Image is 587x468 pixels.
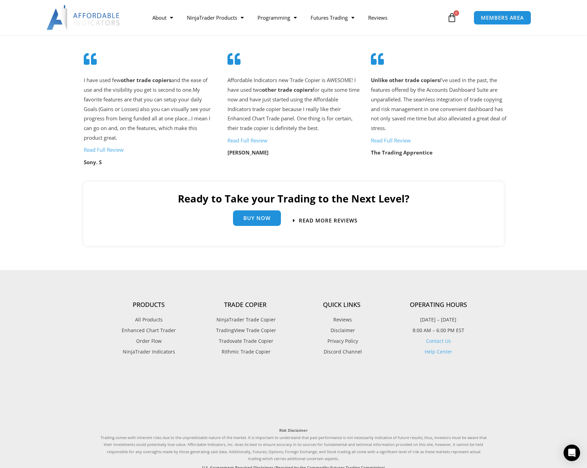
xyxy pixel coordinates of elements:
a: Reviews [294,315,390,324]
a: Buy Now [233,210,281,226]
span: Tradovate Trade Copier [217,337,273,346]
span: Discord Channel [322,347,362,356]
a: Futures Trading [304,10,361,26]
div: Open Intercom Messenger [564,445,580,461]
a: About [145,10,180,26]
h2: Ready to Take your Trading to the Next Level? [90,192,497,205]
strong: The Trading Apprentice [371,149,433,156]
a: Privacy Policy [294,337,390,346]
a: Tradovate Trade Copier [197,337,294,346]
strong: Risk Disclaimer [279,428,308,433]
span: NinjaTrader Trade Copier [215,315,276,324]
a: Reviews [361,10,394,26]
span: Read more Reviews [299,218,357,223]
a: Rithmic Trade Copier [197,347,294,356]
img: LogoAI | Affordable Indicators – NinjaTrader [47,5,121,30]
p: 8:00 AM – 6:00 PM EST [390,326,487,335]
a: NinjaTrader Trade Copier [197,315,294,324]
nav: Menu [145,10,445,26]
a: Order Flow [101,337,197,346]
a: All Products [101,315,197,324]
h4: Operating Hours [390,301,487,309]
strong: other trade copiers [121,77,171,83]
a: Disclaimer [294,326,390,335]
strong: Unlike other trade copiers [371,77,440,83]
a: Enhanced Chart Trader [101,326,197,335]
h4: Trade Copier [197,301,294,309]
a: Contact Us [426,338,451,344]
a: Discord Channel [294,347,390,356]
a: 0 [437,8,467,28]
span: TradingView Trade Copier [214,326,276,335]
span: NinjaTrader Indicators [123,347,175,356]
span: All Products [135,315,163,324]
a: NinjaTrader Indicators [101,347,197,356]
span: MEMBERS AREA [481,15,524,20]
strong: Sony. S [84,159,102,166]
h4: Products [101,301,197,309]
strong: [PERSON_NAME] [227,149,269,156]
p: Trading comes with inherent risks due to the unpredictable nature of the market. It is important ... [101,427,487,462]
a: Read Full Review [227,137,267,144]
span: Order Flow [136,337,162,346]
span: Enhanced Chart Trader [122,326,176,335]
p: [DATE] – [DATE] [390,315,487,324]
iframe: Customer reviews powered by Trustpilot [101,372,487,420]
span: Buy Now [243,216,271,221]
h4: Quick Links [294,301,390,309]
span: Privacy Policy [326,337,358,346]
span: Disclaimer [329,326,355,335]
span: Reviews [332,315,352,324]
span: Rithmic Trade Copier [220,347,271,356]
a: Help Center [425,348,452,355]
strong: other trade copiers [262,86,313,93]
a: TradingView Trade Copier [197,326,294,335]
a: Programming [251,10,304,26]
a: NinjaTrader Products [180,10,251,26]
a: Read Full Review [371,137,411,144]
a: MEMBERS AREA [474,11,531,25]
span: 0 [454,10,459,16]
a: Read Full Review [84,146,124,153]
a: Read more Reviews [293,218,357,223]
p: Affordable Indicators new Trade Copier is AWESOME! I have used two for quite some time now and ha... [227,76,360,133]
p: I have used few and the ease of use and the visibility you get is second to one. My favorite feat... [84,76,216,143]
p: I’ve used in the past, the features offered by the Accounts Dashboard Suite are unparalleled. The... [371,76,509,133]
